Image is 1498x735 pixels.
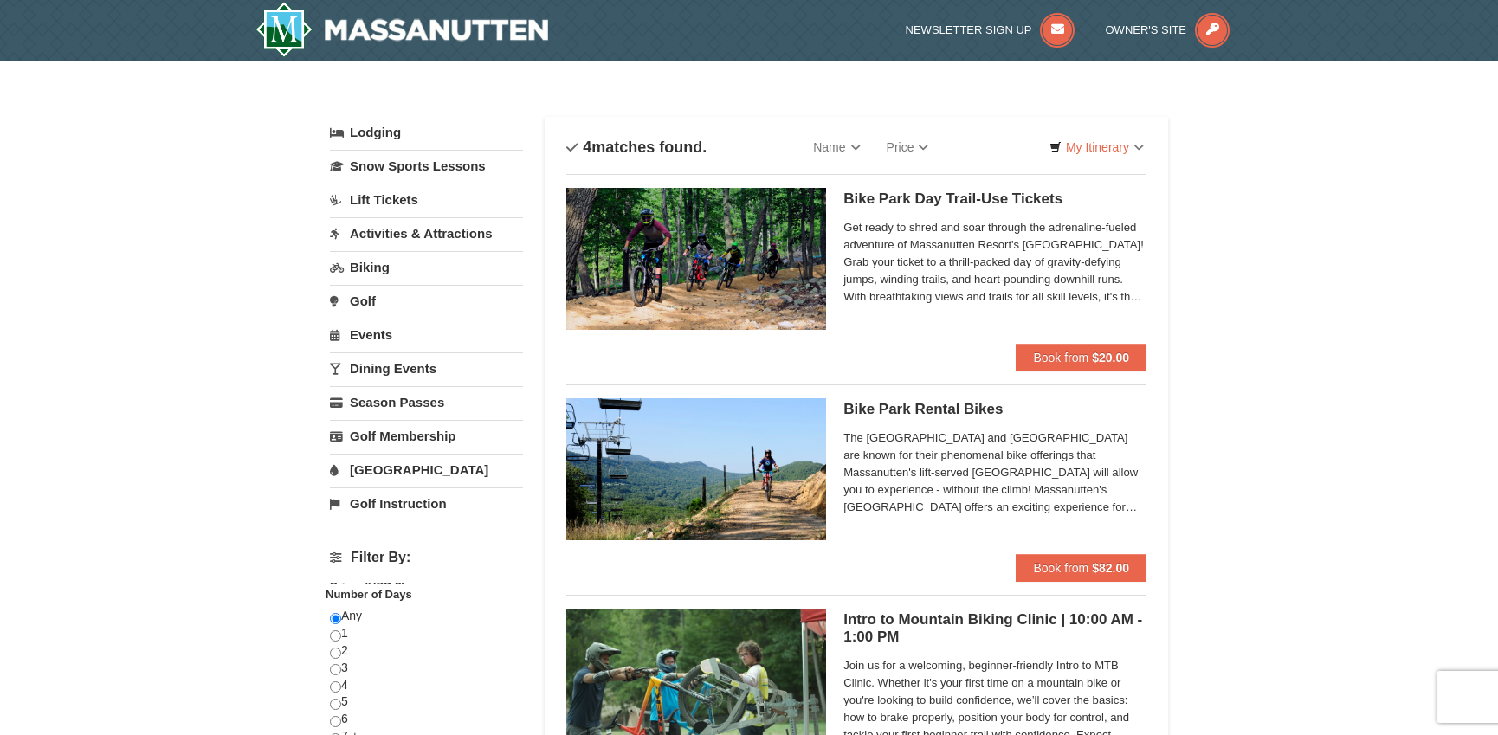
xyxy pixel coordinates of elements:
[800,130,873,164] a: Name
[330,285,523,317] a: Golf
[330,150,523,182] a: Snow Sports Lessons
[1038,134,1155,160] a: My Itinerary
[906,23,1032,36] span: Newsletter Sign Up
[1106,23,1230,36] a: Owner's Site
[843,401,1146,418] h5: Bike Park Rental Bikes
[330,217,523,249] a: Activities & Attractions
[330,117,523,148] a: Lodging
[1092,561,1129,575] strong: $82.00
[255,2,548,57] img: Massanutten Resort Logo
[843,190,1146,208] h5: Bike Park Day Trail-Use Tickets
[906,23,1075,36] a: Newsletter Sign Up
[330,580,405,593] strong: Price: (USD $)
[874,130,942,164] a: Price
[326,588,412,601] strong: Number of Days
[566,398,826,540] img: 6619923-15-103d8a09.jpg
[566,188,826,330] img: 6619923-14-67e0640e.jpg
[255,2,548,57] a: Massanutten Resort
[1016,344,1146,371] button: Book from $20.00
[330,386,523,418] a: Season Passes
[330,454,523,486] a: [GEOGRAPHIC_DATA]
[330,420,523,452] a: Golf Membership
[1106,23,1187,36] span: Owner's Site
[330,184,523,216] a: Lift Tickets
[843,611,1146,646] h5: Intro to Mountain Biking Clinic | 10:00 AM - 1:00 PM
[330,550,523,565] h4: Filter By:
[843,219,1146,306] span: Get ready to shred and soar through the adrenaline-fueled adventure of Massanutten Resort's [GEOG...
[1033,351,1088,364] span: Book from
[1033,561,1088,575] span: Book from
[1016,554,1146,582] button: Book from $82.00
[330,487,523,519] a: Golf Instruction
[843,429,1146,516] span: The [GEOGRAPHIC_DATA] and [GEOGRAPHIC_DATA] are known for their phenomenal bike offerings that Ma...
[330,251,523,283] a: Biking
[330,319,523,351] a: Events
[1092,351,1129,364] strong: $20.00
[330,352,523,384] a: Dining Events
